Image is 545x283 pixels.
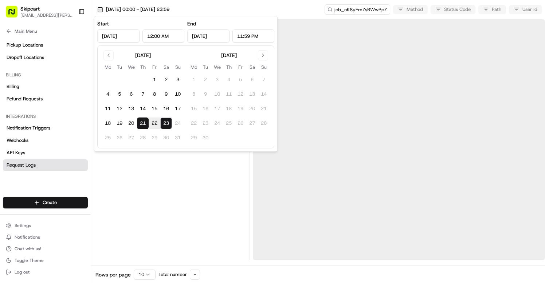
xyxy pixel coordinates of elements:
span: Refund Requests [7,96,43,102]
button: 7 [137,88,149,100]
button: Skipcart[EMAIL_ADDRESS][PERSON_NAME][DOMAIN_NAME] [3,3,75,20]
div: Integrations [3,111,88,122]
button: 19 [114,117,125,129]
button: Skipcart [20,5,40,12]
span: Total number [158,271,187,278]
p: Welcome 👋 [7,29,133,41]
button: 23 [160,117,172,129]
a: 💻API Documentation [59,103,120,116]
th: Wednesday [125,63,137,71]
button: [EMAIL_ADDRESS][PERSON_NAME][DOMAIN_NAME] [20,12,72,18]
input: Date [187,29,230,43]
button: 1 [149,74,160,85]
button: 20 [125,117,137,129]
button: 18 [102,117,114,129]
button: 6 [125,88,137,100]
span: Log out [15,269,30,275]
input: Type to search [325,4,390,15]
th: Thursday [137,63,149,71]
a: Refund Requests [3,93,88,105]
th: Tuesday [200,63,211,71]
th: Thursday [223,63,235,71]
button: Chat with us! [3,244,88,254]
button: Log out [3,267,88,277]
a: Dropoff Locations [3,52,88,63]
span: Pylon [72,123,88,129]
span: API Keys [7,150,25,156]
button: 21 [137,117,149,129]
span: Notification Triggers [7,125,50,131]
input: Date [97,29,140,43]
span: Knowledge Base [15,105,56,113]
button: 16 [160,103,172,115]
th: Sunday [172,63,184,71]
a: Webhooks [3,135,88,146]
span: Settings [15,223,31,228]
button: Toggle Theme [3,255,88,266]
span: Create [43,199,57,206]
div: We're available if you need us! [25,77,92,83]
button: 10 [172,88,184,100]
div: [DATE] [221,52,237,59]
div: Start new chat [25,69,119,77]
button: Go to previous month [103,50,114,60]
button: Start new chat [124,72,133,80]
button: 17 [172,103,184,115]
div: Billing [3,69,88,81]
th: Monday [102,63,114,71]
button: 15 [149,103,160,115]
div: [DATE] [135,52,151,59]
span: Rows per page [95,271,131,278]
a: Pickup Locations [3,39,88,51]
a: Billing [3,81,88,92]
button: Settings [3,220,88,231]
span: Main Menu [15,28,37,34]
button: 3 [172,74,184,85]
span: [DATE] 00:00 - [DATE] 23:59 [106,6,169,13]
button: 4 [102,88,114,100]
a: Notification Triggers [3,122,88,134]
button: 2 [160,74,172,85]
span: Billing [7,83,19,90]
button: Create [3,197,88,208]
a: Powered byPylon [51,123,88,129]
span: Toggle Theme [15,258,44,263]
img: Nash [7,7,22,22]
button: 14 [137,103,149,115]
div: 📗 [7,106,13,112]
div: 💻 [62,106,67,112]
span: Dropoff Locations [7,54,44,61]
button: 13 [125,103,137,115]
button: 8 [149,88,160,100]
span: Webhooks [7,137,28,144]
th: Friday [235,63,246,71]
button: 11 [102,103,114,115]
span: Chat with us! [15,246,41,252]
img: 1736555255976-a54dd68f-1ca7-489b-9aae-adbdc363a1c4 [7,69,20,83]
button: [DATE] 00:00 - [DATE] 23:59 [94,4,173,15]
button: 9 [160,88,172,100]
input: Clear [19,47,120,55]
span: Request Logs [7,162,36,168]
th: Saturday [160,63,172,71]
th: Saturday [246,63,258,71]
input: Time [142,29,185,43]
button: Notifications [3,232,88,242]
span: Notifications [15,234,40,240]
label: Start [97,20,109,27]
input: Time [232,29,275,43]
a: 📗Knowledge Base [4,103,59,116]
label: End [187,20,196,27]
span: Pickup Locations [7,42,43,48]
span: API Documentation [69,105,117,113]
a: API Keys [3,147,88,159]
button: Main Menu [3,26,88,36]
a: Request Logs [3,159,88,171]
div: - [190,270,200,280]
th: Tuesday [114,63,125,71]
button: 22 [149,117,160,129]
button: 12 [114,103,125,115]
th: Monday [188,63,200,71]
